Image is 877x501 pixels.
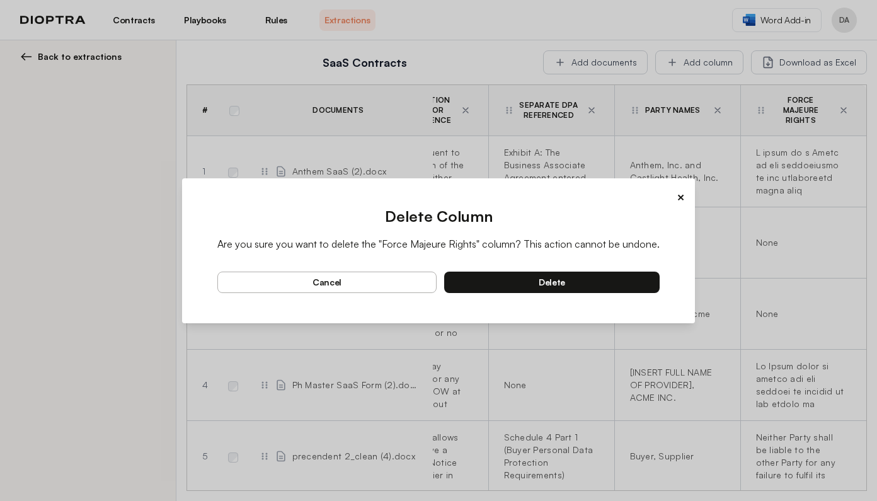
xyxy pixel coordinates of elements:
button: cancel [217,272,437,293]
span: delete [539,277,565,288]
button: × [677,188,685,206]
button: delete [444,272,660,293]
h2: Delete Column [217,206,660,226]
span: cancel [312,277,341,288]
p: Are you sure you want to delete the "Force Majeure Rights" column? This action cannot be undone. [217,236,660,251]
